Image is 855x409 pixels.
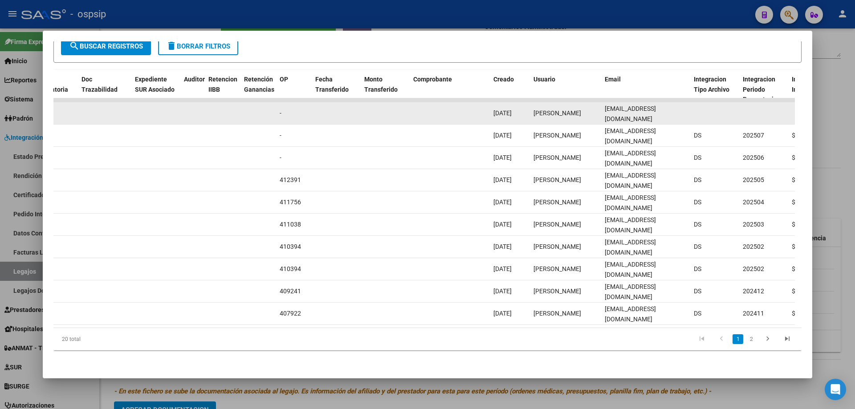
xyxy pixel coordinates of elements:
datatable-header-cell: Creado [490,70,530,109]
span: [DATE] [493,176,512,183]
datatable-header-cell: Monto Transferido [361,70,410,109]
button: Borrar Filtros [158,37,238,55]
span: Comprobante [413,76,452,83]
span: [EMAIL_ADDRESS][DOMAIN_NAME] [605,105,656,122]
span: [PERSON_NAME] [533,221,581,228]
span: Email [605,76,621,83]
datatable-header-cell: Usuario [530,70,601,109]
span: [EMAIL_ADDRESS][DOMAIN_NAME] [605,239,656,256]
span: 411756 [280,198,301,206]
span: [EMAIL_ADDRESS][DOMAIN_NAME] [605,194,656,211]
datatable-header-cell: Integracion Importe Sol. [788,70,837,109]
span: $ 98.964,88 [792,288,825,295]
span: [EMAIL_ADDRESS][DOMAIN_NAME] [605,261,656,278]
span: [DATE] [493,288,512,295]
span: - [280,109,281,117]
datatable-header-cell: Expediente SUR Asociado [131,70,180,109]
span: 202507 [743,132,764,139]
span: 409241 [280,288,301,295]
span: [DATE] [493,265,512,272]
datatable-header-cell: Integracion Tipo Archivo [690,70,739,109]
span: $ 98.472,56 [792,310,825,317]
span: Retención Ganancias [244,76,274,93]
span: $ 98.964,88 [792,265,825,272]
span: Retencion IIBB [208,76,237,93]
a: go to next page [759,334,776,344]
span: DS [694,288,701,295]
span: DS [694,176,701,183]
span: $ 98.964,88 [792,221,825,228]
span: 411038 [280,221,301,228]
span: [PERSON_NAME] [533,176,581,183]
div: Open Intercom Messenger [825,379,846,400]
span: 202505 [743,176,764,183]
span: 202502 [743,265,764,272]
span: - [280,154,281,161]
span: 202502 [743,243,764,250]
button: Buscar Registros [61,37,151,55]
li: page 2 [745,332,758,347]
span: 202412 [743,288,764,295]
span: [PERSON_NAME] [533,265,581,272]
span: [EMAIL_ADDRESS][DOMAIN_NAME] [605,150,656,167]
li: page 1 [731,332,745,347]
span: 202411 [743,310,764,317]
span: [DATE] [493,243,512,250]
datatable-header-cell: Retención Ganancias [240,70,276,109]
span: Integracion Importe Sol. [792,76,826,93]
span: DS [694,221,701,228]
mat-icon: search [69,40,80,51]
span: Fecha Transferido [315,76,349,93]
datatable-header-cell: Fecha Transferido [312,70,361,109]
span: DS [694,310,701,317]
span: - [280,132,281,139]
span: 410394 [280,243,301,250]
span: 410394 [280,265,301,272]
span: DS [694,243,701,250]
span: [DATE] [493,109,512,117]
span: [EMAIL_ADDRESS][DOMAIN_NAME] [605,283,656,300]
span: $ 98.964,88 [792,132,825,139]
span: [PERSON_NAME] [533,243,581,250]
span: 407922 [280,310,301,317]
a: go to first page [693,334,710,344]
span: DS [694,132,701,139]
span: 202506 [743,154,764,161]
span: Creado [493,76,514,83]
span: $ 98.964,88 [792,154,825,161]
span: DS [694,198,701,206]
span: [PERSON_NAME] [533,132,581,139]
span: [PERSON_NAME] [533,198,581,206]
span: Usuario [533,76,555,83]
datatable-header-cell: Doc Trazabilidad [78,70,131,109]
datatable-header-cell: Integracion Periodo Presentacion [739,70,788,109]
a: 2 [746,334,757,344]
span: [DATE] [493,221,512,228]
a: 1 [733,334,743,344]
span: [PERSON_NAME] [533,288,581,295]
span: [DATE] [493,132,512,139]
span: Auditoria [184,76,210,83]
span: $ 98.964,88 [792,176,825,183]
span: [PERSON_NAME] [533,154,581,161]
mat-icon: delete [166,40,177,51]
span: [EMAIL_ADDRESS][DOMAIN_NAME] [605,127,656,145]
datatable-header-cell: Auditoria [180,70,205,109]
span: [PERSON_NAME] [533,310,581,317]
span: OP [280,76,288,83]
span: DS [694,154,701,161]
span: [DATE] [493,198,512,206]
datatable-header-cell: Comprobante [410,70,490,109]
datatable-header-cell: OP [276,70,312,109]
span: DS [694,265,701,272]
span: Monto Transferido [364,76,398,93]
span: Doc Trazabilidad [81,76,118,93]
span: Integracion Periodo Presentacion [743,76,781,103]
span: [PERSON_NAME] [533,109,581,117]
span: [EMAIL_ADDRESS][DOMAIN_NAME] [605,172,656,189]
span: $ 98.964,88 [792,198,825,206]
span: Buscar Registros [69,42,143,50]
span: [DATE] [493,310,512,317]
datatable-header-cell: Email [601,70,690,109]
a: go to previous page [713,334,730,344]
